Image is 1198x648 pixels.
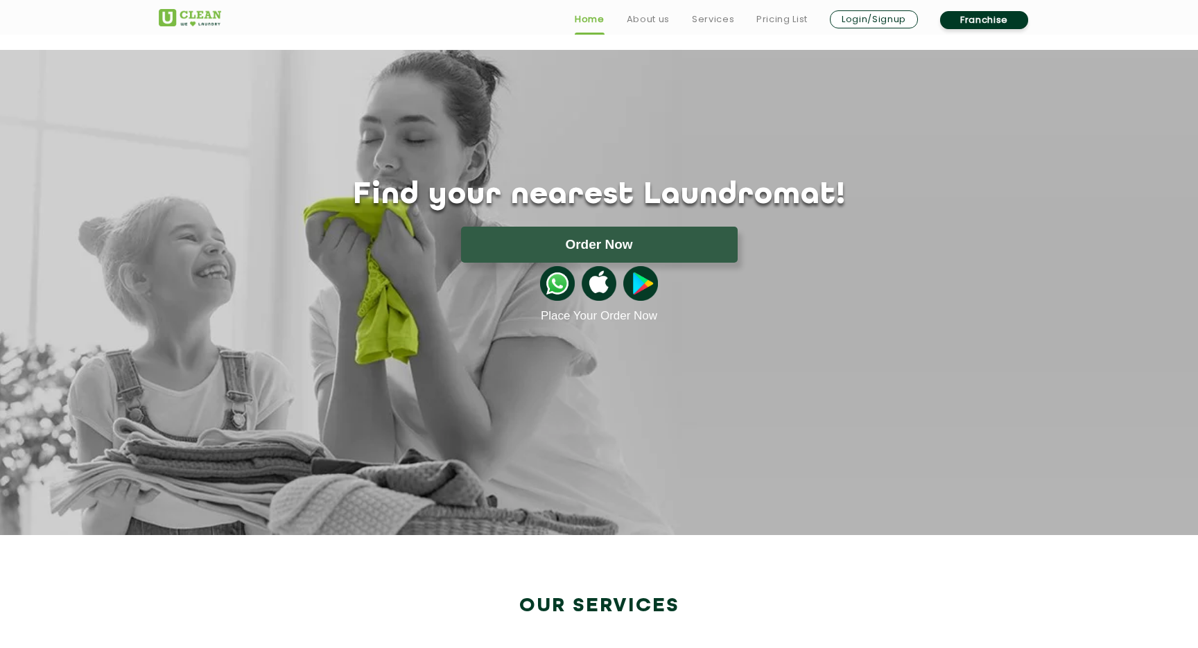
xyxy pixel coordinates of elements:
[940,11,1028,29] a: Franchise
[756,11,808,28] a: Pricing List
[159,595,1039,618] h2: Our Services
[148,178,1050,213] h1: Find your nearest Laundromat!
[582,266,616,301] img: apple-icon.png
[159,9,221,26] img: UClean Laundry and Dry Cleaning
[540,266,575,301] img: whatsappicon.png
[575,11,605,28] a: Home
[627,11,670,28] a: About us
[830,10,918,28] a: Login/Signup
[461,227,738,263] button: Order Now
[541,309,657,323] a: Place Your Order Now
[692,11,734,28] a: Services
[623,266,658,301] img: playstoreicon.png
